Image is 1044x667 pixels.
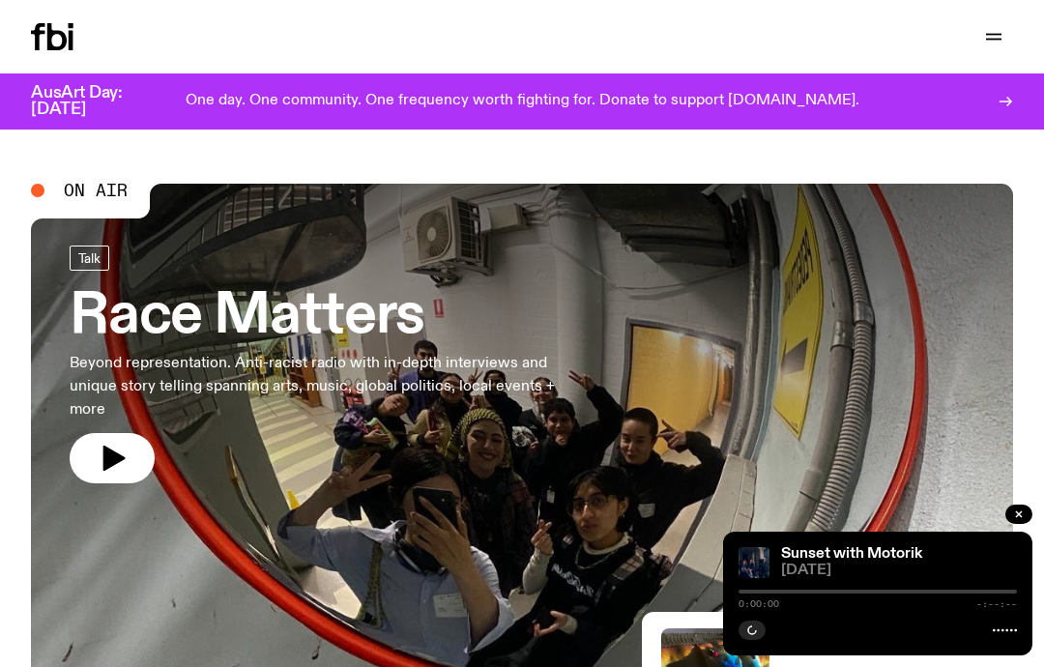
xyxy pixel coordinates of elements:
a: Talk [70,246,109,271]
span: Talk [78,250,101,265]
a: Sunset with Motorik [781,546,922,562]
h3: Race Matters [70,290,565,344]
h3: AusArt Day: [DATE] [31,85,155,118]
p: One day. One community. One frequency worth fighting for. Donate to support [DOMAIN_NAME]. [186,93,859,110]
span: [DATE] [781,564,1017,578]
span: -:--:-- [976,599,1017,609]
p: Beyond representation. Anti-racist radio with in-depth interviews and unique story telling spanni... [70,352,565,421]
span: On Air [64,182,128,199]
span: 0:00:00 [739,599,779,609]
a: Race MattersBeyond representation. Anti-racist radio with in-depth interviews and unique story te... [70,246,565,483]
